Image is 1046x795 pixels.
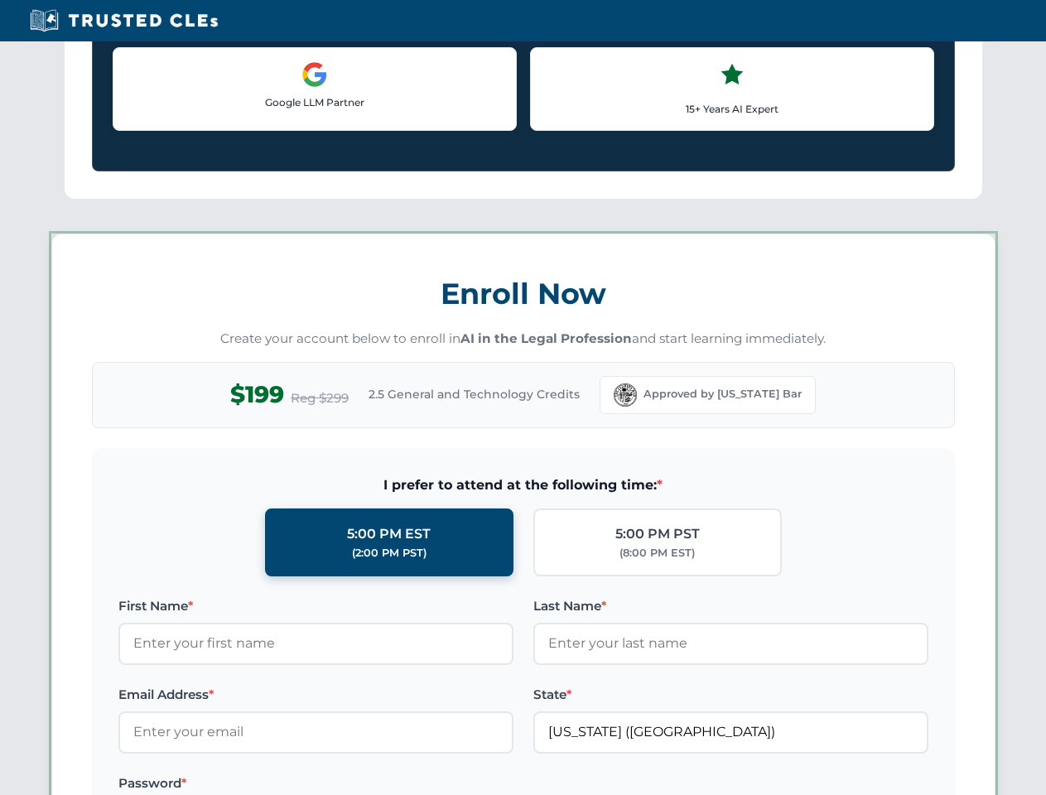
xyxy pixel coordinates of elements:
p: Google LLM Partner [127,94,503,110]
label: Password [118,773,513,793]
h3: Enroll Now [92,267,955,320]
span: Reg $299 [291,388,349,408]
img: Trusted CLEs [25,8,223,33]
label: Last Name [533,596,928,616]
span: Approved by [US_STATE] Bar [644,386,802,402]
label: State [533,685,928,705]
input: Enter your last name [533,623,928,664]
strong: AI in the Legal Profession [460,330,632,346]
div: 5:00 PM PST [615,523,700,545]
img: Florida Bar [614,383,637,407]
input: Enter your email [118,711,513,753]
div: (8:00 PM EST) [619,545,695,561]
span: I prefer to attend at the following time: [118,475,928,496]
span: $199 [230,376,284,413]
label: First Name [118,596,513,616]
label: Email Address [118,685,513,705]
input: Enter your first name [118,623,513,664]
img: Google [301,61,328,88]
input: Florida (FL) [533,711,928,753]
div: (2:00 PM PST) [352,545,427,561]
p: Create your account below to enroll in and start learning immediately. [92,330,955,349]
span: 2.5 General and Technology Credits [369,385,580,403]
div: 5:00 PM EST [347,523,431,545]
p: 15+ Years AI Expert [544,101,920,117]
